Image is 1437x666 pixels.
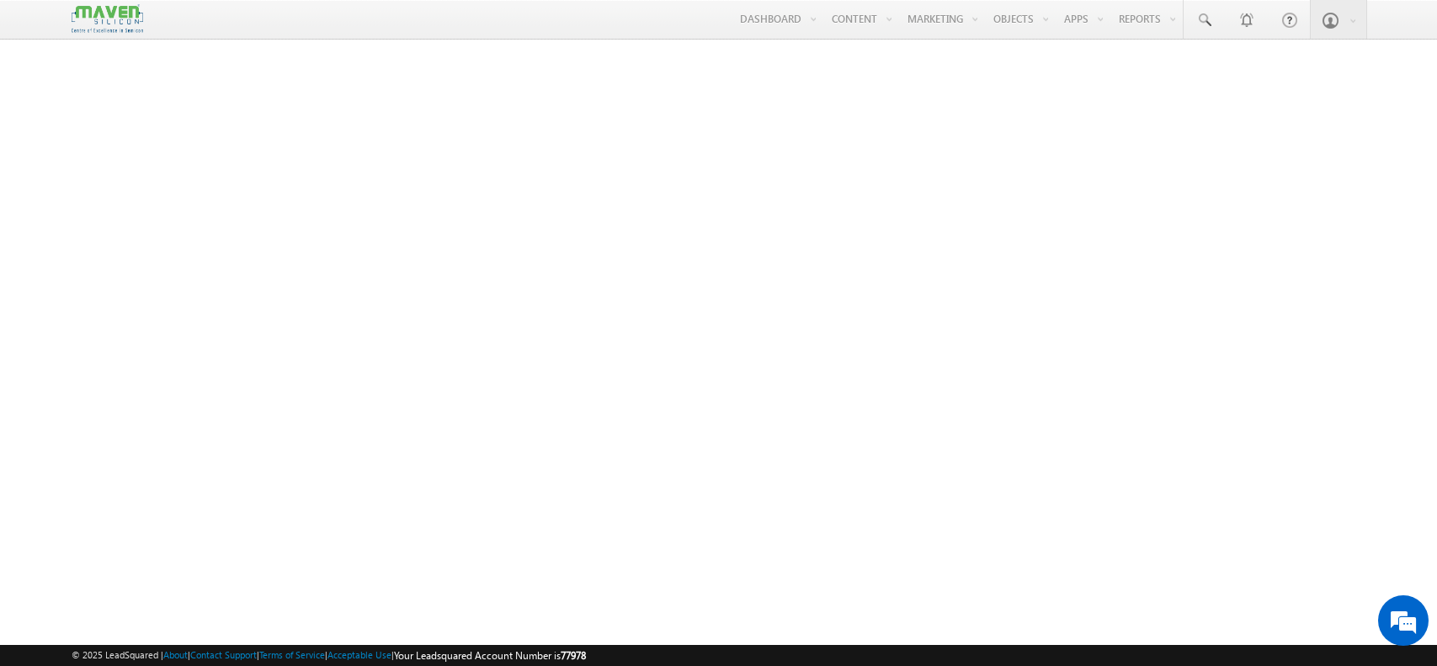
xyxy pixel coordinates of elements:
a: Acceptable Use [327,649,391,660]
img: Custom Logo [72,4,142,34]
a: About [163,649,188,660]
a: Terms of Service [259,649,325,660]
span: Your Leadsquared Account Number is [394,649,586,662]
span: 77978 [561,649,586,662]
span: © 2025 LeadSquared | | | | | [72,647,586,663]
a: Contact Support [190,649,257,660]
